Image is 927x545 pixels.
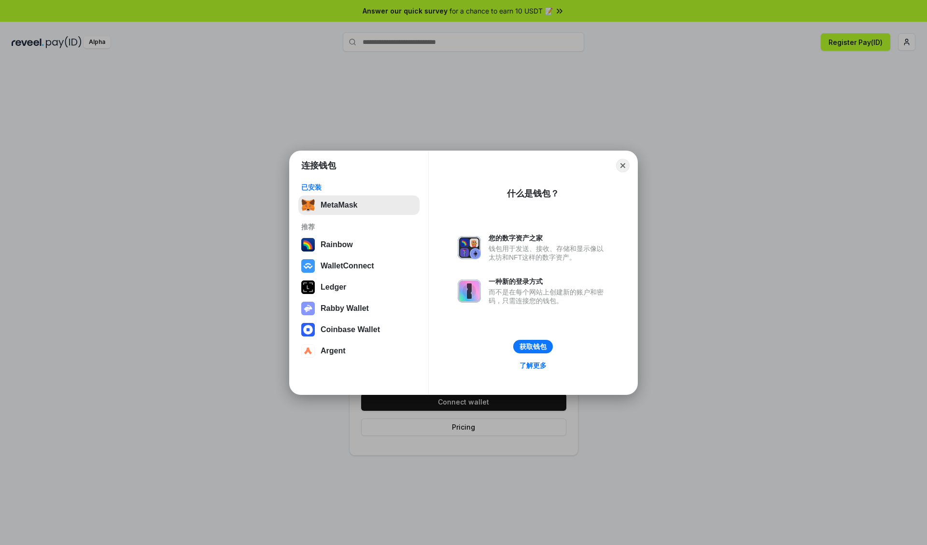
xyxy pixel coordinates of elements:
[298,196,420,215] button: MetaMask
[489,288,608,305] div: 而不是在每个网站上创建新的账户和密码，只需连接您的钱包。
[520,342,547,351] div: 获取钱包
[321,283,346,292] div: Ledger
[301,198,315,212] img: svg+xml,%3Csvg%20fill%3D%22none%22%20height%3D%2233%22%20viewBox%3D%220%200%2035%2033%22%20width%...
[458,279,481,303] img: svg+xml,%3Csvg%20xmlns%3D%22http%3A%2F%2Fwww.w3.org%2F2000%2Fsvg%22%20fill%3D%22none%22%20viewBox...
[513,340,553,353] button: 获取钱包
[489,244,608,262] div: 钱包用于发送、接收、存储和显示像以太坊和NFT这样的数字资产。
[616,159,630,172] button: Close
[301,344,315,358] img: svg+xml,%3Csvg%20width%3D%2228%22%20height%3D%2228%22%20viewBox%3D%220%200%2028%2028%22%20fill%3D...
[301,183,417,192] div: 已安装
[321,347,346,355] div: Argent
[298,278,420,297] button: Ledger
[298,256,420,276] button: WalletConnect
[514,359,552,372] a: 了解更多
[301,238,315,252] img: svg+xml,%3Csvg%20width%3D%22120%22%20height%3D%22120%22%20viewBox%3D%220%200%20120%20120%22%20fil...
[298,235,420,254] button: Rainbow
[321,201,357,210] div: MetaMask
[301,223,417,231] div: 推荐
[489,277,608,286] div: 一种新的登录方式
[321,325,380,334] div: Coinbase Wallet
[298,299,420,318] button: Rabby Wallet
[301,259,315,273] img: svg+xml,%3Csvg%20width%3D%2228%22%20height%3D%2228%22%20viewBox%3D%220%200%2028%2028%22%20fill%3D...
[301,280,315,294] img: svg+xml,%3Csvg%20xmlns%3D%22http%3A%2F%2Fwww.w3.org%2F2000%2Fsvg%22%20width%3D%2228%22%20height%3...
[507,188,559,199] div: 什么是钱包？
[298,320,420,339] button: Coinbase Wallet
[458,236,481,259] img: svg+xml,%3Csvg%20xmlns%3D%22http%3A%2F%2Fwww.w3.org%2F2000%2Fsvg%22%20fill%3D%22none%22%20viewBox...
[298,341,420,361] button: Argent
[301,302,315,315] img: svg+xml,%3Csvg%20xmlns%3D%22http%3A%2F%2Fwww.w3.org%2F2000%2Fsvg%22%20fill%3D%22none%22%20viewBox...
[321,240,353,249] div: Rainbow
[301,160,336,171] h1: 连接钱包
[321,262,374,270] div: WalletConnect
[301,323,315,336] img: svg+xml,%3Csvg%20width%3D%2228%22%20height%3D%2228%22%20viewBox%3D%220%200%2028%2028%22%20fill%3D...
[489,234,608,242] div: 您的数字资产之家
[520,361,547,370] div: 了解更多
[321,304,369,313] div: Rabby Wallet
